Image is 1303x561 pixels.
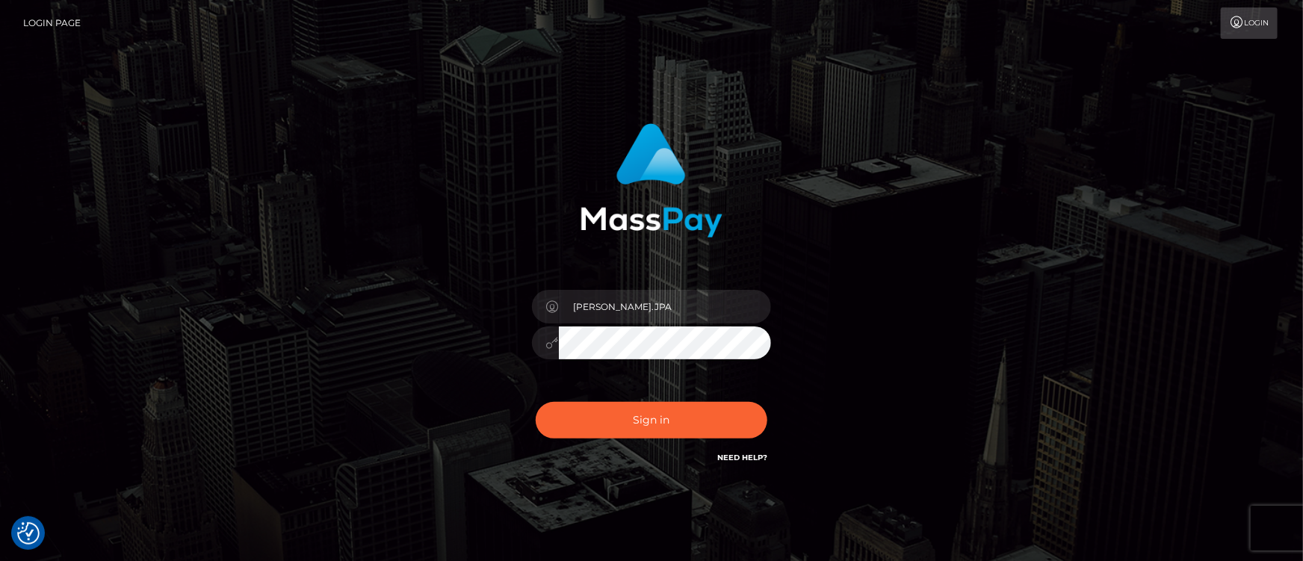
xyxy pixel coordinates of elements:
[1221,7,1278,39] a: Login
[717,453,767,462] a: Need Help?
[536,402,767,438] button: Sign in
[23,7,81,39] a: Login Page
[17,522,40,545] img: Revisit consent button
[559,290,771,323] input: Username...
[581,123,722,238] img: MassPay Login
[17,522,40,545] button: Consent Preferences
